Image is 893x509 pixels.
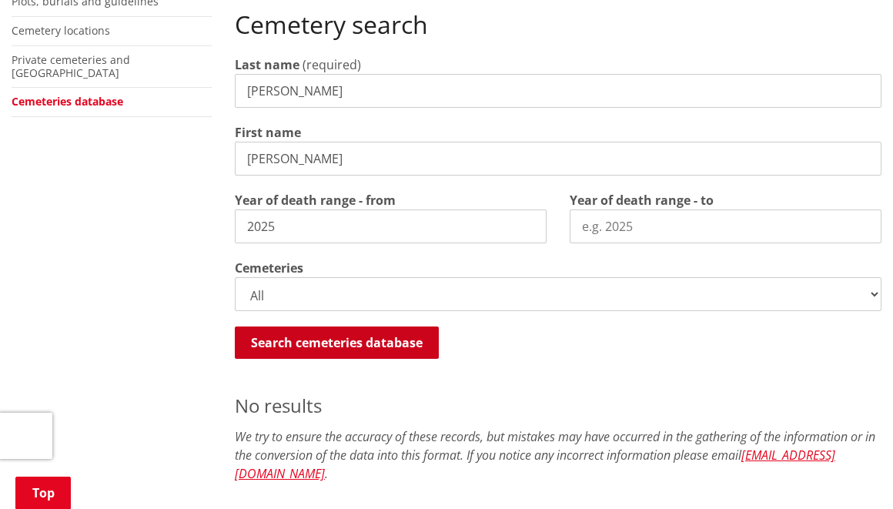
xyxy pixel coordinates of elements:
label: First name [235,123,301,142]
label: Cemeteries [235,259,303,277]
a: Private cemeteries and [GEOGRAPHIC_DATA] [12,52,130,80]
a: Cemeteries database [12,94,123,109]
label: Year of death range - from [235,191,396,209]
input: e.g. John [235,142,881,176]
span: (required) [303,56,361,73]
a: Top [15,477,71,509]
h2: Cemetery search [235,10,881,39]
em: We try to ensure the accuracy of these records, but mistakes may have occurred in the gathering o... [235,428,875,482]
p: No results [235,392,881,420]
input: e.g. 1860 [235,209,547,243]
label: Year of death range - to [570,191,714,209]
a: Cemetery locations [12,23,110,38]
a: [EMAIL_ADDRESS][DOMAIN_NAME] [235,447,835,482]
input: e.g. Smith [235,74,881,108]
iframe: Messenger Launcher [822,444,878,500]
button: Search cemeteries database [235,326,439,359]
label: Last name [235,55,299,74]
input: e.g. 2025 [570,209,881,243]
